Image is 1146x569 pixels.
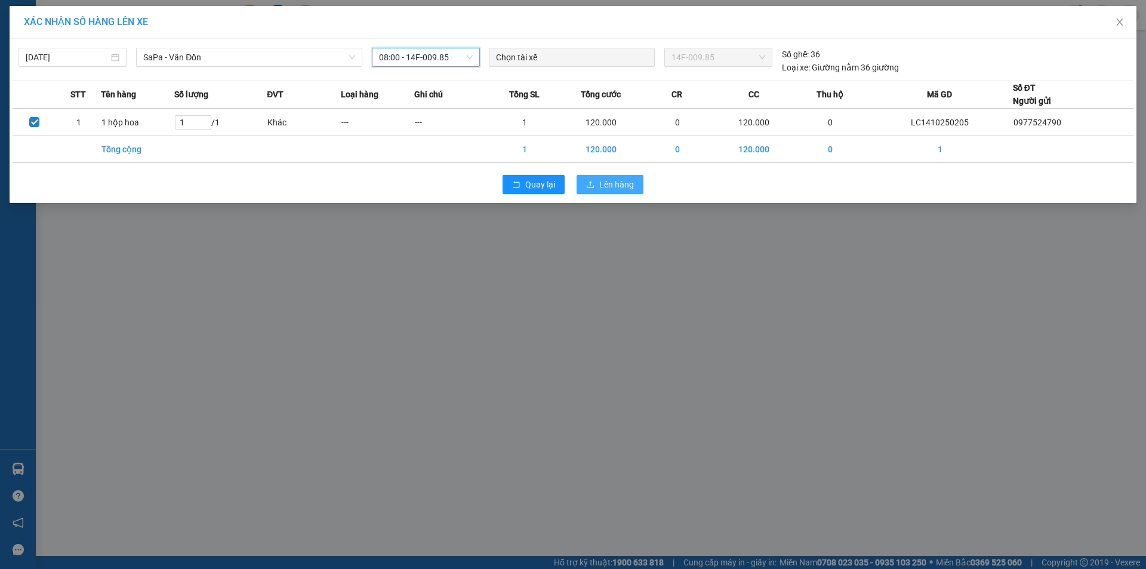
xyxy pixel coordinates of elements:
[25,56,119,77] strong: 0888 827 827 - 0848 827 827
[341,109,414,136] td: ---
[561,109,640,136] td: 120.000
[267,88,284,101] span: ĐVT
[867,109,1013,136] td: LC1410250205
[414,109,488,136] td: ---
[794,136,867,163] td: 0
[794,109,867,136] td: 0
[267,109,340,136] td: Khác
[26,51,109,64] input: 14/10/2025
[13,6,112,32] strong: Công ty TNHH Phúc Xuyên
[349,54,356,61] span: down
[782,48,820,61] div: 36
[640,136,714,163] td: 0
[101,136,174,163] td: Tổng cộng
[927,88,952,101] span: Mã GD
[488,136,561,163] td: 1
[586,180,594,190] span: upload
[174,88,208,101] span: Số lượng
[748,88,759,101] span: CC
[503,175,565,194] button: rollbackQuay lại
[1013,118,1061,127] span: 0977524790
[101,109,174,136] td: 1 hộp hoa
[782,61,810,74] span: Loại xe:
[1103,6,1136,39] button: Close
[581,88,621,101] span: Tổng cước
[599,178,634,191] span: Lên hàng
[57,109,101,136] td: 1
[24,16,148,27] span: XÁC NHẬN SỐ HÀNG LÊN XE
[414,88,443,101] span: Ghi chú
[5,35,120,77] span: Gửi hàng [GEOGRAPHIC_DATA]: Hotline:
[143,48,355,66] span: SaPa - Vân Đồn
[11,80,115,112] span: Gửi hàng Hạ Long: Hotline:
[714,136,794,163] td: 120.000
[561,136,640,163] td: 120.000
[640,109,714,136] td: 0
[671,48,765,66] span: 14F-009.85
[867,136,1013,163] td: 1
[782,48,809,61] span: Số ghế:
[101,88,136,101] span: Tên hàng
[379,48,473,66] span: 08:00 - 14F-009.85
[817,88,843,101] span: Thu hộ
[509,88,540,101] span: Tổng SL
[1115,17,1125,27] span: close
[714,109,794,136] td: 120.000
[782,61,899,74] div: Giường nằm 36 giường
[577,175,643,194] button: uploadLên hàng
[70,88,86,101] span: STT
[6,45,120,66] strong: 024 3236 3236 -
[671,88,682,101] span: CR
[525,178,555,191] span: Quay lại
[512,180,520,190] span: rollback
[341,88,378,101] span: Loại hàng
[488,109,561,136] td: 1
[1013,81,1051,107] div: Số ĐT Người gửi
[174,109,267,136] td: / 1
